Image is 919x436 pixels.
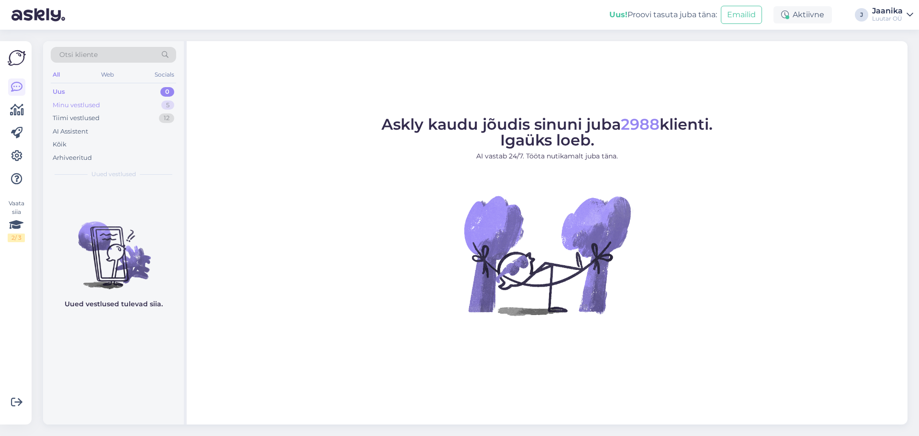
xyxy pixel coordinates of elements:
[381,151,713,161] p: AI vastab 24/7. Tööta nutikamalt juba täna.
[153,68,176,81] div: Socials
[91,170,136,179] span: Uued vestlused
[65,299,163,309] p: Uued vestlused tulevad siia.
[43,204,184,291] img: No chats
[609,10,628,19] b: Uus!
[159,113,174,123] div: 12
[609,9,717,21] div: Proovi tasuta juba täna:
[621,115,660,134] span: 2988
[872,7,903,15] div: Jaanika
[51,68,62,81] div: All
[53,140,67,149] div: Kõik
[53,127,88,136] div: AI Assistent
[53,113,100,123] div: Tiimi vestlused
[53,87,65,97] div: Uus
[8,234,25,242] div: 2 / 3
[59,50,98,60] span: Otsi kliente
[99,68,116,81] div: Web
[160,87,174,97] div: 0
[773,6,832,23] div: Aktiivne
[721,6,762,24] button: Emailid
[461,169,633,341] img: No Chat active
[161,101,174,110] div: 5
[8,199,25,242] div: Vaata siia
[872,7,913,22] a: JaanikaLuutar OÜ
[8,49,26,67] img: Askly Logo
[872,15,903,22] div: Luutar OÜ
[381,115,713,149] span: Askly kaudu jõudis sinuni juba klienti. Igaüks loeb.
[855,8,868,22] div: J
[53,153,92,163] div: Arhiveeritud
[53,101,100,110] div: Minu vestlused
